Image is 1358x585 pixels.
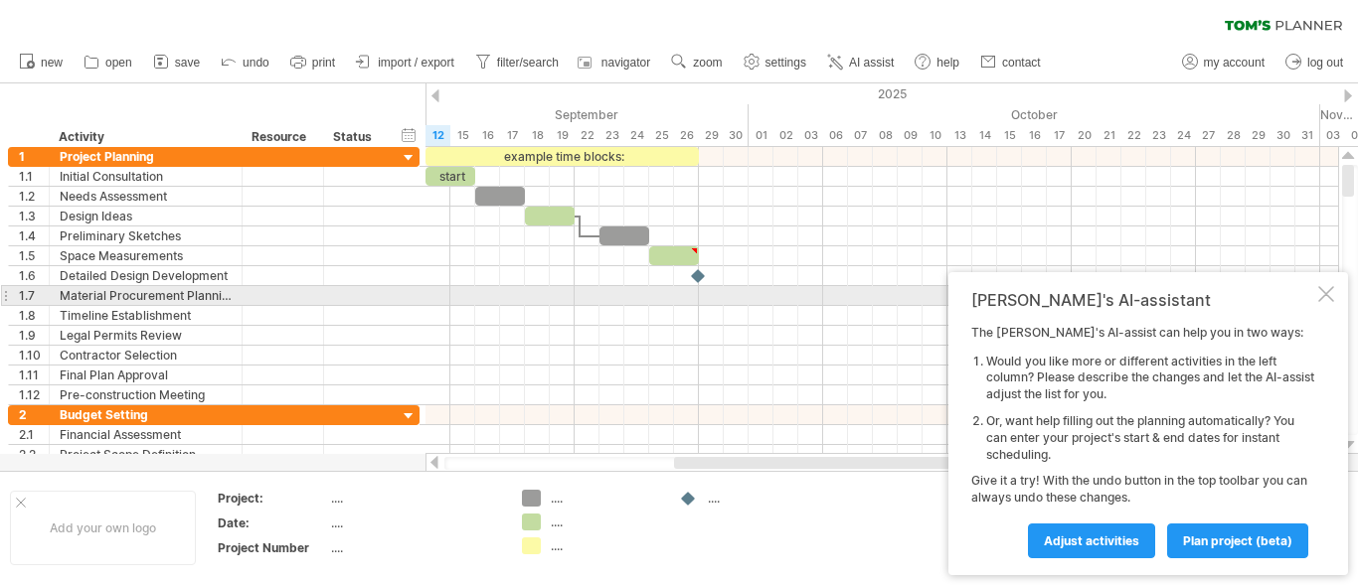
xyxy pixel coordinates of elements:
div: Monday, 13 October 2025 [947,125,972,146]
div: Wednesday, 22 October 2025 [1121,125,1146,146]
div: 1.10 [19,346,49,365]
div: Space Measurements [60,246,232,265]
a: log out [1280,50,1349,75]
div: 1.12 [19,385,49,404]
div: 1.5 [19,246,49,265]
div: Monday, 20 October 2025 [1072,125,1097,146]
span: zoom [693,56,722,70]
a: undo [216,50,275,75]
div: Add your own logo [10,491,196,565]
li: Would you like more or different activities in the left column? Please describe the changes and l... [986,354,1314,403]
a: AI assist [822,50,900,75]
div: The [PERSON_NAME]'s AI-assist can help you in two ways: Give it a try! With the undo button in th... [971,325,1314,557]
span: navigator [601,56,650,70]
a: import / export [351,50,460,75]
div: Tuesday, 14 October 2025 [972,125,997,146]
span: log out [1307,56,1343,70]
div: Thursday, 2 October 2025 [773,125,798,146]
div: Legal Permits Review [60,326,232,345]
div: [PERSON_NAME]'s AI-assistant [971,290,1314,310]
div: .... [551,537,659,554]
span: save [175,56,200,70]
div: Pre-construction Meeting [60,385,232,404]
div: Tuesday, 7 October 2025 [848,125,873,146]
div: Wednesday, 29 October 2025 [1246,125,1271,146]
div: Budget Setting [60,405,232,424]
div: Thursday, 9 October 2025 [898,125,923,146]
div: Final Plan Approval [60,366,232,384]
div: Tuesday, 21 October 2025 [1097,125,1121,146]
a: plan project (beta) [1167,523,1308,558]
div: Thursday, 23 October 2025 [1146,125,1171,146]
div: 1.6 [19,266,49,285]
a: Adjust activities [1028,523,1155,558]
div: September 2025 [202,104,749,125]
div: Detailed Design Development [60,266,232,285]
div: Financial Assessment [60,425,232,444]
div: Wednesday, 1 October 2025 [749,125,773,146]
div: .... [551,490,659,507]
div: Thursday, 18 September 2025 [525,125,550,146]
a: filter/search [470,50,565,75]
div: 1.11 [19,366,49,384]
div: Project: [218,490,327,507]
span: new [41,56,63,70]
div: October 2025 [749,104,1320,125]
div: start [425,167,475,186]
div: Friday, 19 September 2025 [550,125,575,146]
span: filter/search [497,56,559,70]
div: Friday, 3 October 2025 [798,125,823,146]
div: Timeline Establishment [60,306,232,325]
div: Activity [59,127,231,147]
span: import / export [378,56,454,70]
a: my account [1177,50,1271,75]
span: my account [1204,56,1265,70]
div: Resource [252,127,312,147]
div: Thursday, 25 September 2025 [649,125,674,146]
div: Status [333,127,377,147]
div: Initial Consultation [60,167,232,186]
span: help [936,56,959,70]
span: AI assist [849,56,894,70]
div: 1.1 [19,167,49,186]
span: contact [1002,56,1041,70]
div: Wednesday, 15 October 2025 [997,125,1022,146]
div: Contractor Selection [60,346,232,365]
div: .... [331,539,498,556]
div: .... [708,490,816,507]
a: new [14,50,69,75]
div: Tuesday, 30 September 2025 [724,125,749,146]
li: Or, want help filling out the planning automatically? You can enter your project's start & end da... [986,413,1314,463]
a: zoom [666,50,728,75]
div: Thursday, 30 October 2025 [1271,125,1295,146]
div: .... [331,490,498,507]
div: example time blocks: [425,147,699,166]
a: help [910,50,965,75]
div: Tuesday, 23 September 2025 [599,125,624,146]
div: Wednesday, 24 September 2025 [624,125,649,146]
div: Tuesday, 28 October 2025 [1221,125,1246,146]
div: Project Planning [60,147,232,166]
a: settings [739,50,812,75]
div: Friday, 17 October 2025 [1047,125,1072,146]
div: 2 [19,405,49,424]
div: Friday, 10 October 2025 [923,125,947,146]
div: 1.3 [19,207,49,225]
div: 2.2 [19,445,49,464]
span: plan project (beta) [1183,533,1292,548]
div: 1.9 [19,326,49,345]
div: Date: [218,514,327,531]
div: Friday, 26 September 2025 [674,125,699,146]
a: contact [975,50,1047,75]
div: .... [331,514,498,531]
div: Wednesday, 8 October 2025 [873,125,898,146]
div: Wednesday, 17 September 2025 [500,125,525,146]
div: Friday, 12 September 2025 [425,125,450,146]
div: Monday, 22 September 2025 [575,125,599,146]
div: Preliminary Sketches [60,226,232,245]
div: 1.2 [19,187,49,206]
div: Project Scope Definition [60,445,232,464]
div: 1.7 [19,286,49,305]
div: Monday, 6 October 2025 [823,125,848,146]
div: Tuesday, 16 September 2025 [475,125,500,146]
